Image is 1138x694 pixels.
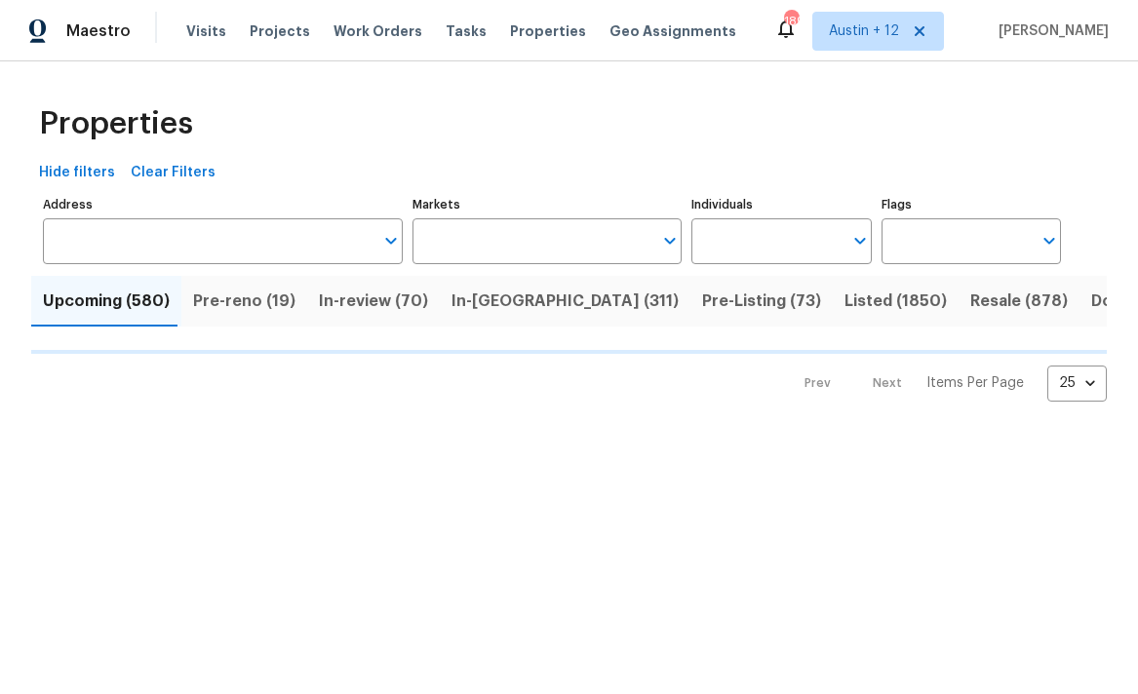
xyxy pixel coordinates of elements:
div: 25 [1047,358,1107,408]
p: Items Per Page [926,373,1024,393]
label: Address [43,199,403,211]
span: Austin + 12 [829,21,899,41]
span: Tasks [446,24,487,38]
nav: Pagination Navigation [786,366,1107,402]
span: [PERSON_NAME] [991,21,1109,41]
button: Hide filters [31,155,123,191]
span: Maestro [66,21,131,41]
span: Resale (878) [970,288,1068,315]
span: Hide filters [39,161,115,185]
div: 189 [784,12,798,31]
button: Open [656,227,684,254]
span: Geo Assignments [609,21,736,41]
button: Open [846,227,874,254]
span: Work Orders [334,21,422,41]
span: Clear Filters [131,161,216,185]
span: In-[GEOGRAPHIC_DATA] (311) [451,288,679,315]
button: Open [1036,227,1063,254]
span: Listed (1850) [844,288,947,315]
span: Visits [186,21,226,41]
span: Projects [250,21,310,41]
button: Open [377,227,405,254]
label: Flags [882,199,1061,211]
span: Upcoming (580) [43,288,170,315]
span: Properties [39,114,193,134]
span: Pre-Listing (73) [702,288,821,315]
span: Pre-reno (19) [193,288,295,315]
label: Markets [412,199,683,211]
button: Clear Filters [123,155,223,191]
span: In-review (70) [319,288,428,315]
span: Properties [510,21,586,41]
label: Individuals [691,199,871,211]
